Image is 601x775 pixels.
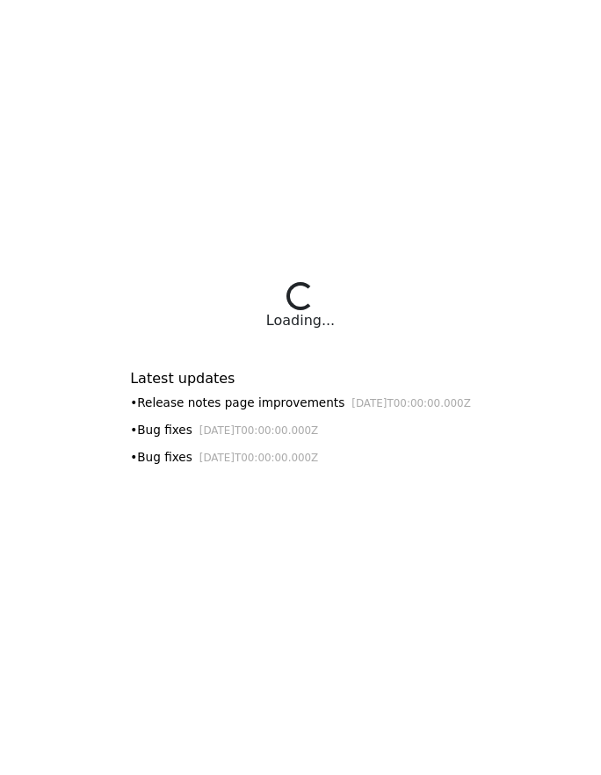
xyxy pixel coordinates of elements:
small: [DATE]T00:00:00.000Z [199,452,319,464]
small: [DATE]T00:00:00.000Z [351,397,471,409]
div: Loading... [266,310,335,331]
div: • Release notes page improvements [130,394,471,412]
small: [DATE]T00:00:00.000Z [199,424,319,437]
div: • Bug fixes [130,421,471,439]
div: • Bug fixes [130,448,471,467]
h6: Latest updates [130,370,471,387]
